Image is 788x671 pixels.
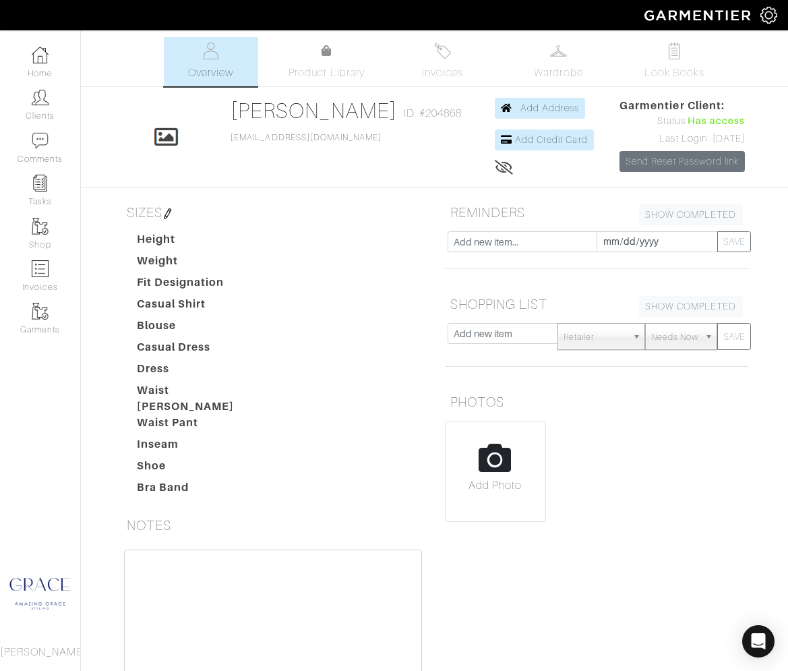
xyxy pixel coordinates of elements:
img: pen-cf24a1663064a2ec1b9c1bd2387e9de7a2fa800b781884d57f21acf72779bad2.png [162,208,173,219]
a: Send Reset Password link [619,151,745,172]
span: Invoices [422,65,463,81]
dt: Height [127,231,255,253]
dt: Weight [127,253,255,274]
a: Add Credit Card [495,129,594,150]
dt: Fit Designation [127,274,255,296]
span: Product Library [289,65,365,81]
a: SHOW COMPLETED [639,204,743,225]
dt: Shoe [127,458,255,479]
span: Add Address [520,103,580,113]
span: Garmentier Client: [619,98,745,114]
a: [PERSON_NAME] [231,98,397,123]
h5: NOTES [121,512,425,539]
dt: Inseam [127,436,255,458]
span: Overview [188,65,233,81]
div: Last Login: [DATE] [619,132,745,146]
a: Overview [164,37,258,86]
span: Add Credit Card [515,134,588,145]
dt: Blouse [127,318,255,339]
div: Status: [619,114,745,129]
div: Open Intercom Messenger [742,625,775,658]
input: Add new item... [448,231,597,252]
dt: Waist Pant [127,415,255,436]
dt: Waist [PERSON_NAME] [127,382,255,415]
img: dashboard-icon-dbcd8f5a0b271acd01030246c82b418ddd0df26cd7fceb0bd07c9910d44c42f6.png [32,47,49,63]
dt: Dress [127,361,255,382]
a: Invoices [396,37,490,86]
dt: Bra Band [127,479,255,501]
span: Has access [688,114,746,129]
img: garmentier-logo-header-white-b43fb05a5012e4ada735d5af1a66efaba907eab6374d6393d1fbf88cb4ef424d.png [638,3,760,27]
a: Add Address [495,98,586,119]
button: SAVE [717,323,751,350]
img: orders-27d20c2124de7fd6de4e0e44c1d41de31381a507db9b33961299e4e07d508b8c.svg [434,42,451,59]
img: todo-9ac3debb85659649dc8f770b8b6100bb5dab4b48dedcbae339e5042a72dfd3cc.svg [666,42,683,59]
span: ID: #204868 [404,105,462,121]
h5: SHOPPING LIST [445,291,748,318]
button: SAVE [717,231,751,252]
img: orders-icon-0abe47150d42831381b5fb84f609e132dff9fe21cb692f30cb5eec754e2cba89.png [32,260,49,277]
a: SHOW COMPLETED [639,296,743,317]
img: gear-icon-white-bd11855cb880d31180b6d7d6211b90ccbf57a29d726f0c71d8c61bd08dd39cc2.png [760,7,777,24]
img: garments-icon-b7da505a4dc4fd61783c78ac3ca0ef83fa9d6f193b1c9dc38574b1d14d53ca28.png [32,218,49,235]
img: reminder-icon-8004d30b9f0a5d33ae49ab947aed9ed385cf756f9e5892f1edd6e32f2345188e.png [32,175,49,192]
img: basicinfo-40fd8af6dae0f16599ec9e87c0ef1c0a1fdea2edbe929e3d69a839185d80c458.svg [202,42,219,59]
h5: PHOTOS [445,388,748,415]
img: wardrobe-487a4870c1b7c33e795ec22d11cfc2ed9d08956e64fb3008fe2437562e282088.svg [550,42,567,59]
a: Wardrobe [512,37,606,86]
img: garments-icon-b7da505a4dc4fd61783c78ac3ca0ef83fa9d6f193b1c9dc38574b1d14d53ca28.png [32,303,49,320]
a: Product Library [280,43,374,81]
dt: Casual Dress [127,339,255,361]
span: Retailer [564,324,627,351]
a: Look Books [628,37,722,86]
span: Needs Now [651,324,698,351]
span: Look Books [644,65,704,81]
span: Wardrobe [534,65,582,81]
input: Add new item [448,323,559,344]
img: clients-icon-6bae9207a08558b7cb47a8932f037763ab4055f8c8b6bfacd5dc20c3e0201464.png [32,89,49,106]
a: [EMAIL_ADDRESS][DOMAIN_NAME] [231,133,382,142]
h5: REMINDERS [445,199,748,226]
img: comment-icon-a0a6a9ef722e966f86d9cbdc48e553b5cf19dbc54f86b18d962a5391bc8f6eb6.png [32,132,49,149]
dt: Casual Shirt [127,296,255,318]
h5: SIZES [121,199,425,226]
